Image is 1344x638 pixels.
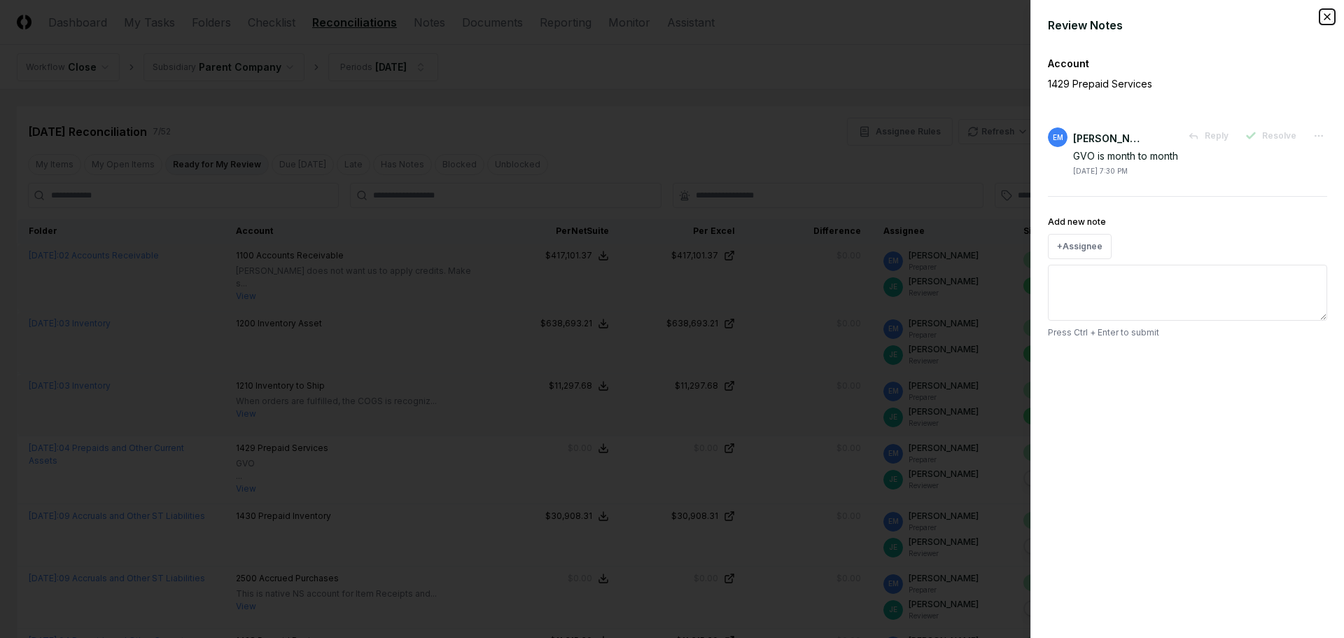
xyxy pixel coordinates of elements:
p: Press Ctrl + Enter to submit [1048,326,1327,339]
button: Resolve [1237,123,1305,148]
span: Resolve [1262,130,1296,142]
div: GVO is month to month [1073,148,1327,163]
div: [PERSON_NAME] [1073,131,1143,146]
label: Add new note [1048,216,1106,227]
p: 1429 Prepaid Services [1048,76,1279,91]
button: Reply [1179,123,1237,148]
button: +Assignee [1048,234,1112,259]
div: Review Notes [1048,17,1327,34]
span: EM [1053,132,1063,143]
div: [DATE] 7:30 PM [1073,166,1128,176]
div: Account [1048,56,1327,71]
